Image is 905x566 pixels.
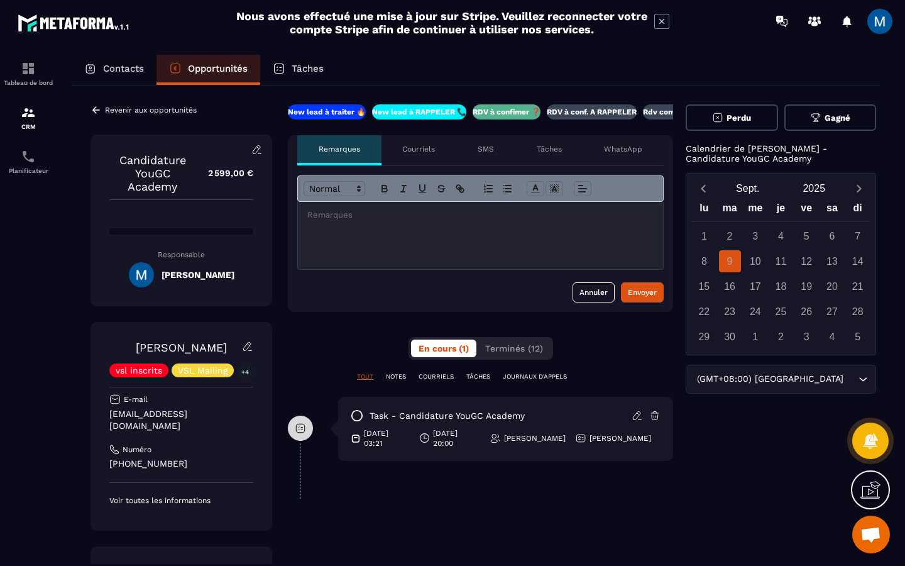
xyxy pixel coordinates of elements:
input: Search for option [846,372,855,386]
div: 17 [744,275,766,297]
div: 24 [744,301,766,323]
div: 23 [719,301,741,323]
div: ve [794,199,820,221]
button: Terminés (12) [478,340,551,357]
p: SMS [478,144,494,154]
h2: Nous avons effectué une mise à jour sur Stripe. Veuillez reconnecter votre compte Stripe afin de ... [236,9,648,36]
div: 20 [821,275,843,297]
div: 21 [847,275,869,297]
div: lu [691,199,717,221]
p: 2 599,00 € [195,161,253,186]
div: 1 [744,326,766,348]
a: schedulerschedulerPlanificateur [3,140,53,184]
div: 14 [847,250,869,272]
p: Remarques [319,144,360,154]
div: 18 [770,275,792,297]
p: Numéro [123,445,151,455]
p: Courriels [402,144,435,154]
p: NOTES [386,372,406,381]
div: sa [820,199,845,221]
div: 5 [796,225,818,247]
p: Voir toutes les informations [109,496,253,506]
p: Calendrier de [PERSON_NAME] - Candidature YouGC Academy [686,143,876,164]
p: [DATE] 03:21 [364,428,410,448]
div: 9 [719,250,741,272]
p: vsl inscrits [116,366,162,375]
div: 10 [744,250,766,272]
p: Contacts [103,63,144,74]
a: [PERSON_NAME] [136,341,227,354]
button: Perdu [686,104,778,131]
img: logo [18,11,131,34]
div: Calendar wrapper [691,199,870,348]
div: 11 [770,250,792,272]
div: 19 [796,275,818,297]
p: COURRIELS [419,372,454,381]
p: TOUT [357,372,373,381]
p: Revenir aux opportunités [105,106,197,114]
div: 26 [796,301,818,323]
div: 4 [770,225,792,247]
span: En cours (1) [419,343,469,353]
p: [PHONE_NUMBER] [109,458,253,470]
p: Tâches [537,144,562,154]
div: 6 [821,225,843,247]
p: New lead à traiter 🔥 [288,107,366,117]
div: 3 [744,225,766,247]
div: 27 [821,301,843,323]
p: CRM [3,123,53,130]
p: +4 [237,365,253,379]
p: TÂCHES [466,372,490,381]
a: formationformationTableau de bord [3,52,53,96]
div: 4 [821,326,843,348]
span: Terminés (12) [485,343,543,353]
button: Gagné [784,104,877,131]
img: formation [21,61,36,76]
div: Calendar days [691,225,870,348]
div: ma [717,199,743,221]
div: je [768,199,794,221]
p: VSL Mailing [178,366,228,375]
a: Contacts [72,55,156,85]
div: Ouvrir le chat [852,516,890,553]
img: formation [21,105,36,120]
div: 3 [796,326,818,348]
p: task - Candidature YouGC Academy [370,410,525,422]
div: Envoyer [628,286,657,299]
button: Annuler [573,282,615,302]
p: [EMAIL_ADDRESS][DOMAIN_NAME] [109,408,253,432]
p: Opportunités [188,63,248,74]
div: 2 [719,225,741,247]
div: 13 [821,250,843,272]
div: 22 [693,301,715,323]
p: Planificateur [3,167,53,174]
button: Previous month [691,180,715,197]
p: [PERSON_NAME] [590,433,651,443]
p: Candidature YouGC Academy [109,153,195,193]
div: 25 [770,301,792,323]
div: me [742,199,768,221]
p: E-mail [124,394,148,404]
p: JOURNAUX D'APPELS [503,372,567,381]
button: Open months overlay [715,177,781,199]
a: Opportunités [156,55,260,85]
div: 2 [770,326,792,348]
p: [PERSON_NAME] [504,433,566,443]
button: Open years overlay [781,177,848,199]
p: Tâches [292,63,324,74]
button: En cours (1) [411,340,476,357]
img: scheduler [21,149,36,164]
div: Search for option [686,365,876,394]
div: 16 [719,275,741,297]
p: RDV à confimer ❓ [473,107,540,117]
span: (GMT+08:00) [GEOGRAPHIC_DATA] [694,372,846,386]
div: 29 [693,326,715,348]
div: 5 [847,326,869,348]
button: Next month [847,180,870,197]
div: 15 [693,275,715,297]
a: Tâches [260,55,336,85]
span: Gagné [825,113,850,123]
p: Rdv confirmé ✅ [643,107,703,117]
div: 8 [693,250,715,272]
p: [DATE] 20:00 [433,428,480,448]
